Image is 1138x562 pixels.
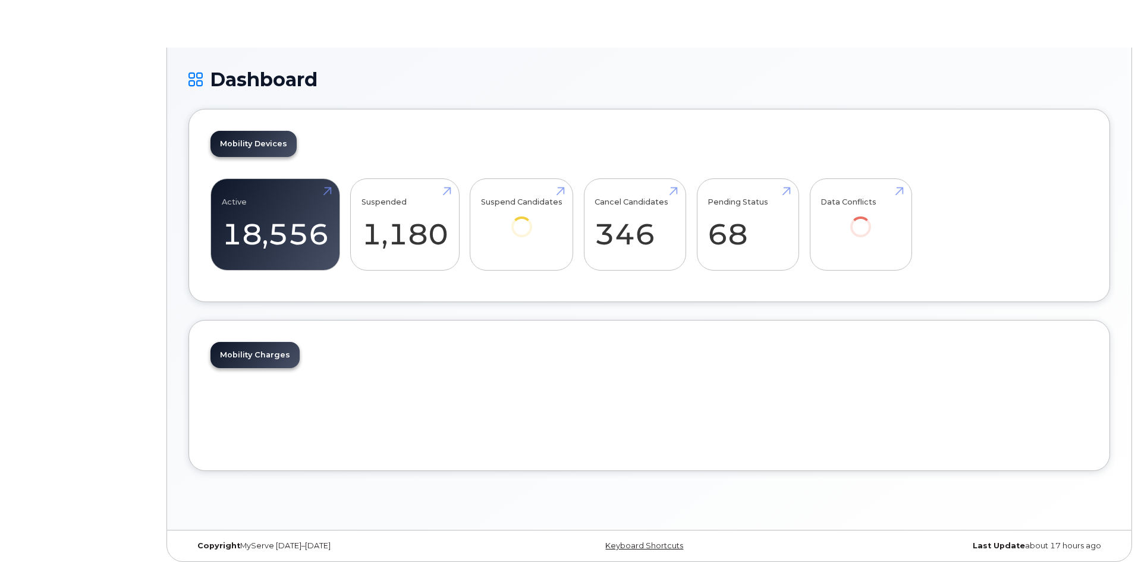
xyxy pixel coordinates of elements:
strong: Copyright [197,541,240,550]
a: Pending Status 68 [708,186,788,264]
a: Data Conflicts [821,186,901,254]
h1: Dashboard [188,69,1110,90]
a: Suspended 1,180 [361,186,448,264]
a: Mobility Charges [210,342,300,368]
strong: Last Update [973,541,1025,550]
a: Mobility Devices [210,131,297,157]
div: MyServe [DATE]–[DATE] [188,541,496,551]
a: Suspend Candidates [481,186,562,254]
a: Active 18,556 [222,186,329,264]
a: Cancel Candidates 346 [595,186,675,264]
div: about 17 hours ago [803,541,1110,551]
a: Keyboard Shortcuts [605,541,683,550]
